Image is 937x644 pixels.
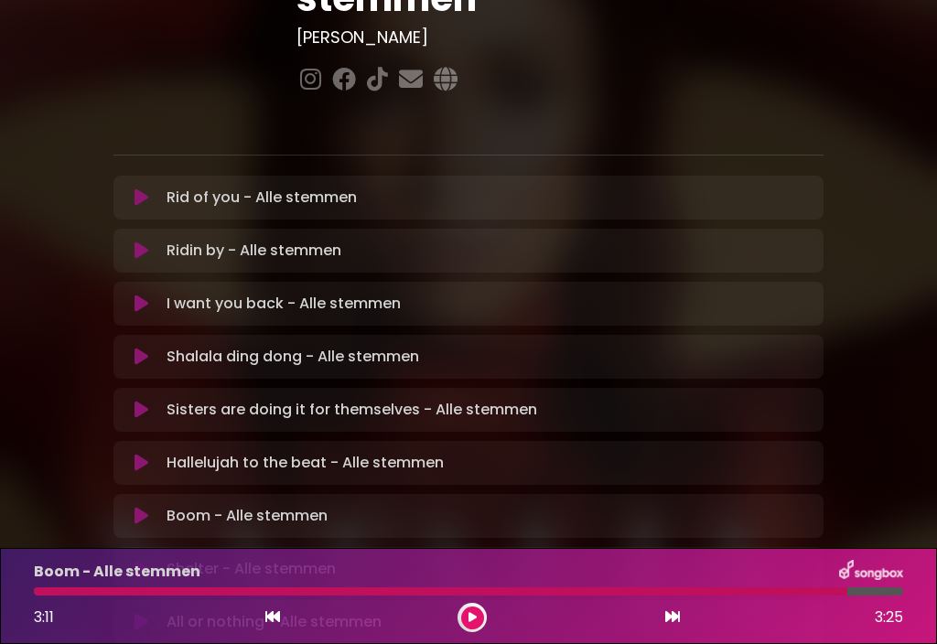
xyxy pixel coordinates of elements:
p: Boom - Alle stemmen [167,505,328,527]
p: Ridin by - Alle stemmen [167,240,341,262]
p: Sisters are doing it for themselves - Alle stemmen [167,399,537,421]
p: Hallelujah to the beat - Alle stemmen [167,452,444,474]
h3: [PERSON_NAME] [296,27,824,48]
p: Boom - Alle stemmen [34,561,200,583]
span: 3:11 [34,606,54,628]
p: Rid of you - Alle stemmen [167,187,357,209]
p: I want you back - Alle stemmen [167,293,401,315]
span: 3:25 [875,606,903,628]
img: songbox-logo-white.png [839,560,903,584]
p: Shalala ding dong - Alle stemmen [167,346,419,368]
